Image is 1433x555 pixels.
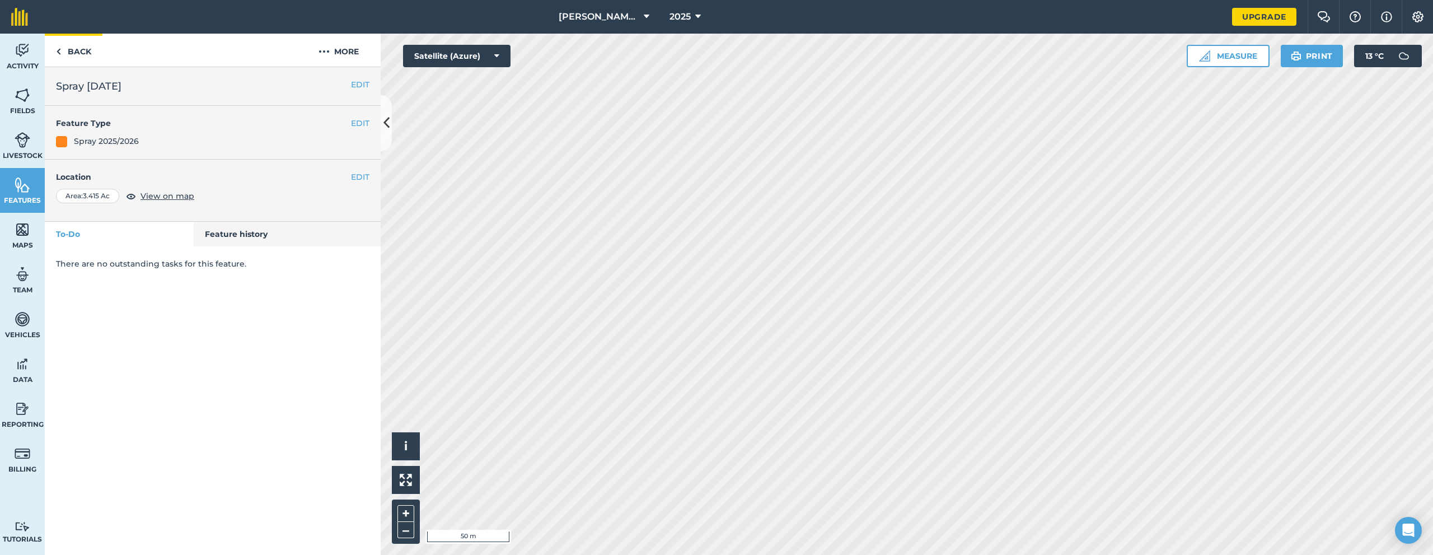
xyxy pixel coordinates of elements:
[15,400,30,417] img: svg+xml;base64,PD94bWwgdmVyc2lvbj0iMS4wIiBlbmNvZGluZz0idXRmLTgiPz4KPCEtLSBHZW5lcmF0b3I6IEFkb2JlIE...
[45,222,194,246] a: To-Do
[15,42,30,59] img: svg+xml;base64,PD94bWwgdmVyc2lvbj0iMS4wIiBlbmNvZGluZz0idXRmLTgiPz4KPCEtLSBHZW5lcmF0b3I6IEFkb2JlIE...
[15,176,30,193] img: svg+xml;base64,PHN2ZyB4bWxucz0iaHR0cDovL3d3dy53My5vcmcvMjAwMC9zdmciIHdpZHRoPSI1NiIgaGVpZ2h0PSI2MC...
[126,189,136,203] img: svg+xml;base64,PHN2ZyB4bWxucz0iaHR0cDovL3d3dy53My5vcmcvMjAwMC9zdmciIHdpZHRoPSIxOCIgaGVpZ2h0PSIyNC...
[1348,11,1362,22] img: A question mark icon
[1395,517,1422,544] div: Open Intercom Messenger
[15,221,30,238] img: svg+xml;base64,PHN2ZyB4bWxucz0iaHR0cDovL3d3dy53My5vcmcvMjAwMC9zdmciIHdpZHRoPSI1NiIgaGVpZ2h0PSI2MC...
[397,505,414,522] button: +
[1291,49,1301,63] img: svg+xml;base64,PHN2ZyB4bWxucz0iaHR0cDovL3d3dy53My5vcmcvMjAwMC9zdmciIHdpZHRoPSIxOSIgaGVpZ2h0PSIyNC...
[1187,45,1270,67] button: Measure
[403,45,511,67] button: Satellite (Azure)
[11,8,28,26] img: fieldmargin Logo
[15,445,30,462] img: svg+xml;base64,PD94bWwgdmVyc2lvbj0iMS4wIiBlbmNvZGluZz0idXRmLTgiPz4KPCEtLSBHZW5lcmF0b3I6IEFkb2JlIE...
[56,117,351,129] h4: Feature Type
[669,10,691,24] span: 2025
[351,171,369,183] button: EDIT
[559,10,639,24] span: [PERSON_NAME]'s Run
[1393,45,1415,67] img: svg+xml;base64,PD94bWwgdmVyc2lvbj0iMS4wIiBlbmNvZGluZz0idXRmLTgiPz4KPCEtLSBHZW5lcmF0b3I6IEFkb2JlIE...
[45,34,102,67] a: Back
[392,432,420,460] button: i
[1365,45,1384,67] span: 13 ° C
[1317,11,1331,22] img: Two speech bubbles overlapping with the left bubble in the forefront
[15,132,30,148] img: svg+xml;base64,PD94bWwgdmVyc2lvbj0iMS4wIiBlbmNvZGluZz0idXRmLTgiPz4KPCEtLSBHZW5lcmF0b3I6IEFkb2JlIE...
[141,190,194,202] span: View on map
[397,522,414,538] button: –
[56,189,119,203] div: Area : 3.415 Ac
[404,439,408,453] span: i
[1281,45,1343,67] button: Print
[1411,11,1425,22] img: A cog icon
[297,34,381,67] button: More
[15,356,30,372] img: svg+xml;base64,PD94bWwgdmVyc2lvbj0iMS4wIiBlbmNvZGluZz0idXRmLTgiPz4KPCEtLSBHZW5lcmF0b3I6IEFkb2JlIE...
[1381,10,1392,24] img: svg+xml;base64,PHN2ZyB4bWxucz0iaHR0cDovL3d3dy53My5vcmcvMjAwMC9zdmciIHdpZHRoPSIxNyIgaGVpZ2h0PSIxNy...
[1232,8,1296,26] a: Upgrade
[194,222,381,246] a: Feature history
[56,258,369,270] p: There are no outstanding tasks for this feature.
[1199,50,1210,62] img: Ruler icon
[351,117,369,129] button: EDIT
[15,311,30,328] img: svg+xml;base64,PD94bWwgdmVyc2lvbj0iMS4wIiBlbmNvZGluZz0idXRmLTgiPz4KPCEtLSBHZW5lcmF0b3I6IEFkb2JlIE...
[15,521,30,532] img: svg+xml;base64,PD94bWwgdmVyc2lvbj0iMS4wIiBlbmNvZGluZz0idXRmLTgiPz4KPCEtLSBHZW5lcmF0b3I6IEFkb2JlIE...
[15,266,30,283] img: svg+xml;base64,PD94bWwgdmVyc2lvbj0iMS4wIiBlbmNvZGluZz0idXRmLTgiPz4KPCEtLSBHZW5lcmF0b3I6IEFkb2JlIE...
[56,78,369,94] h2: Spray [DATE]
[56,171,369,183] h4: Location
[351,78,369,91] button: EDIT
[56,45,61,58] img: svg+xml;base64,PHN2ZyB4bWxucz0iaHR0cDovL3d3dy53My5vcmcvMjAwMC9zdmciIHdpZHRoPSI5IiBoZWlnaHQ9IjI0Ii...
[1354,45,1422,67] button: 13 °C
[126,189,194,203] button: View on map
[400,474,412,486] img: Four arrows, one pointing top left, one top right, one bottom right and the last bottom left
[15,87,30,104] img: svg+xml;base64,PHN2ZyB4bWxucz0iaHR0cDovL3d3dy53My5vcmcvMjAwMC9zdmciIHdpZHRoPSI1NiIgaGVpZ2h0PSI2MC...
[74,135,139,147] div: Spray 2025/2026
[319,45,330,58] img: svg+xml;base64,PHN2ZyB4bWxucz0iaHR0cDovL3d3dy53My5vcmcvMjAwMC9zdmciIHdpZHRoPSIyMCIgaGVpZ2h0PSIyNC...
